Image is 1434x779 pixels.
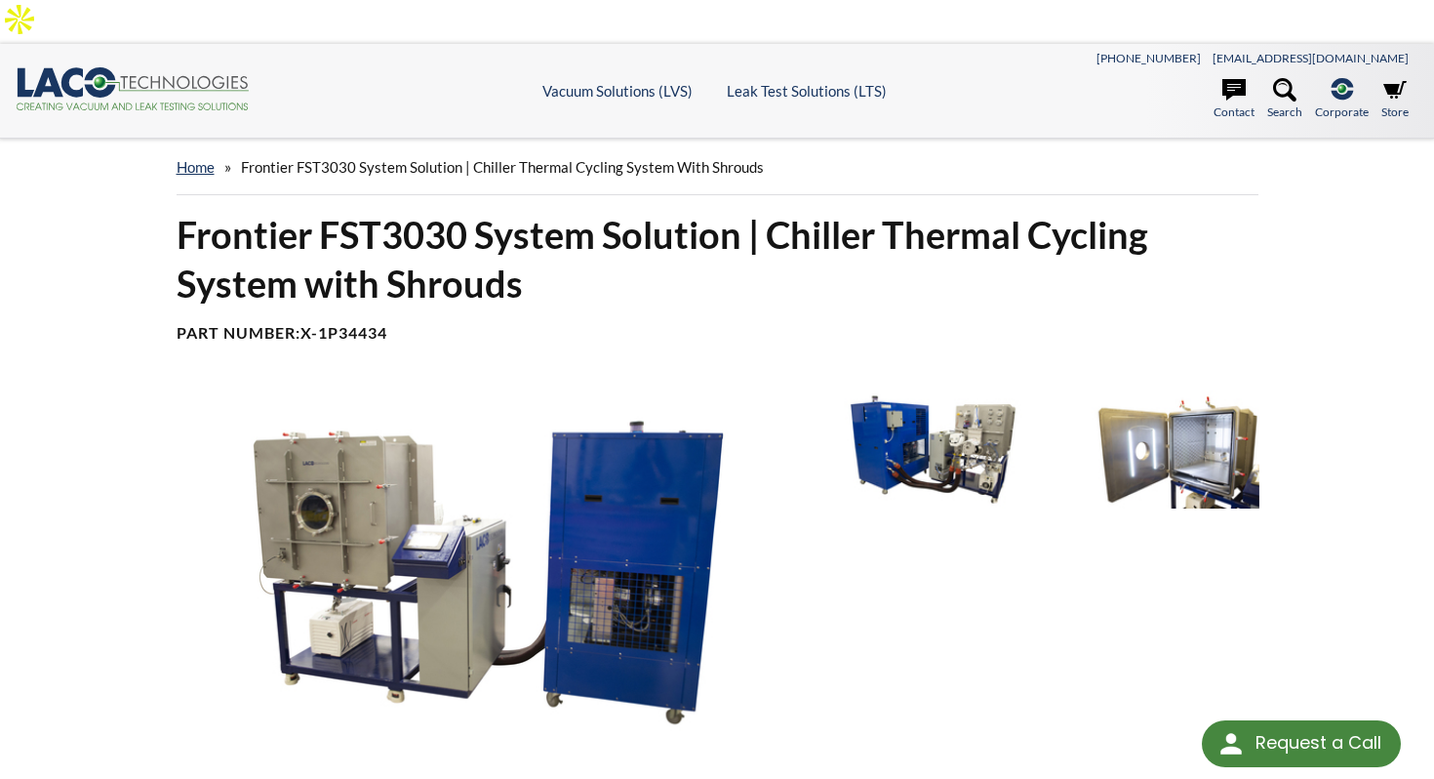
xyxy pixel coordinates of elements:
img: round button [1215,728,1247,759]
a: Search [1267,78,1302,121]
a: home [177,158,215,176]
a: Vacuum Solutions (LVS) [542,82,693,100]
img: Cubed Vacuum System, open door, angled view [1049,390,1260,509]
a: [EMAIL_ADDRESS][DOMAIN_NAME] [1213,51,1409,65]
h4: Part Number: [177,323,1258,344]
div: » [177,140,1258,195]
b: X-1P34434 [300,323,387,342]
a: Store [1381,78,1409,121]
a: [PHONE_NUMBER] [1096,51,1201,65]
img: Cubed Vacuum Chamber, open door [165,390,813,755]
a: Contact [1214,78,1255,121]
a: Leak Test Solutions (LTS) [727,82,887,100]
h1: Frontier FST3030 System Solution | Chiller Thermal Cycling System with Shrouds [177,211,1258,307]
span: Corporate [1315,102,1369,121]
img: Vacuum System, front view [827,390,1039,509]
span: Frontier FST3030 System Solution | Chiller Thermal Cycling System with Shrouds [241,158,764,176]
div: Request a Call [1255,720,1381,765]
div: Request a Call [1202,720,1401,767]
